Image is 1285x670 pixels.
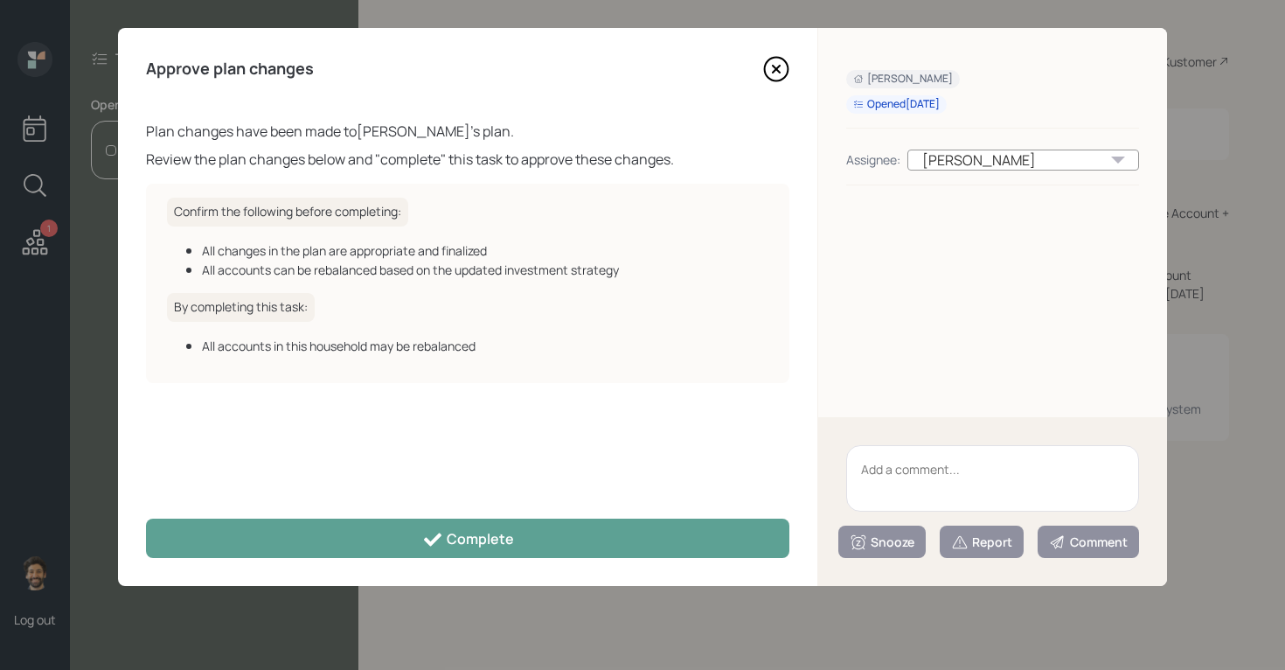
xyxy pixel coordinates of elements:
div: Snooze [850,534,914,551]
div: Review the plan changes below and "complete" this task to approve these changes. [146,149,789,170]
div: Report [951,534,1012,551]
div: All accounts can be rebalanced based on the updated investment strategy [202,261,768,279]
div: [PERSON_NAME] [853,72,953,87]
div: Comment [1049,534,1128,551]
div: All accounts in this household may be rebalanced [202,337,768,355]
div: [PERSON_NAME] [907,150,1139,171]
button: Snooze [838,526,926,558]
button: Comment [1038,526,1139,558]
h6: By completing this task: [167,293,315,322]
div: All changes in the plan are appropriate and finalized [202,241,768,260]
div: Assignee: [846,150,900,169]
button: Complete [146,519,789,558]
h4: Approve plan changes [146,59,314,79]
div: Opened [DATE] [853,97,940,112]
div: Complete [422,529,514,550]
h6: Confirm the following before completing: [167,198,408,227]
button: Report [940,526,1024,558]
div: Plan changes have been made to [PERSON_NAME] 's plan. [146,121,789,142]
